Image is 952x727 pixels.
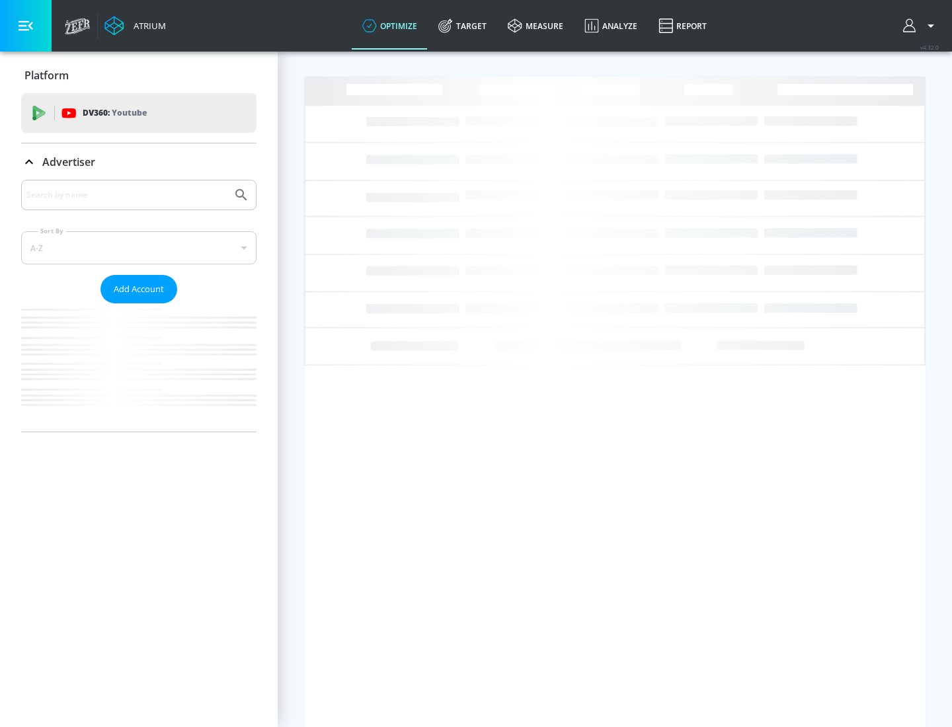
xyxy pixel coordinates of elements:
label: Sort By [38,227,66,235]
a: Target [428,2,497,50]
div: Advertiser [21,180,257,432]
span: Add Account [114,282,164,297]
a: Atrium [104,16,166,36]
div: DV360: Youtube [21,93,257,133]
input: Search by name [26,186,227,204]
div: Platform [21,57,257,94]
span: v 4.32.0 [920,44,939,51]
nav: list of Advertiser [21,303,257,432]
a: optimize [352,2,428,50]
a: Report [648,2,717,50]
a: measure [497,2,574,50]
div: Atrium [128,20,166,32]
p: Advertiser [42,155,95,169]
p: Youtube [112,106,147,120]
p: Platform [24,68,69,83]
div: Advertiser [21,143,257,180]
a: Analyze [574,2,648,50]
p: DV360: [83,106,147,120]
button: Add Account [100,275,177,303]
div: A-Z [21,231,257,264]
